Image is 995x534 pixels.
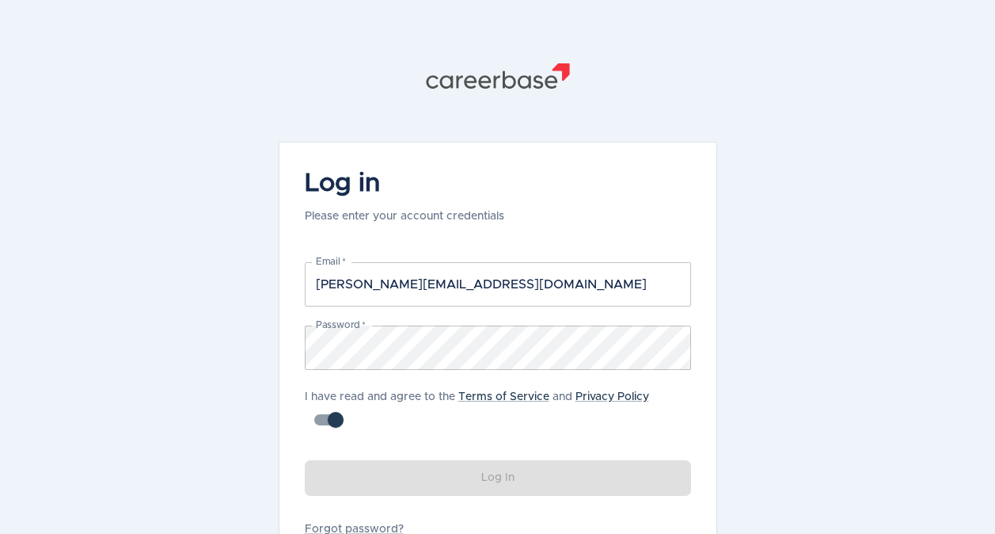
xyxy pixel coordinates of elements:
a: Terms of Service [458,391,549,402]
p: I have read and agree to the and [305,389,691,405]
label: Password [316,318,365,332]
p: Please enter your account credentials [305,208,504,224]
label: Email [316,255,346,269]
a: Privacy Policy [575,391,649,402]
h4: Log in [305,168,504,200]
